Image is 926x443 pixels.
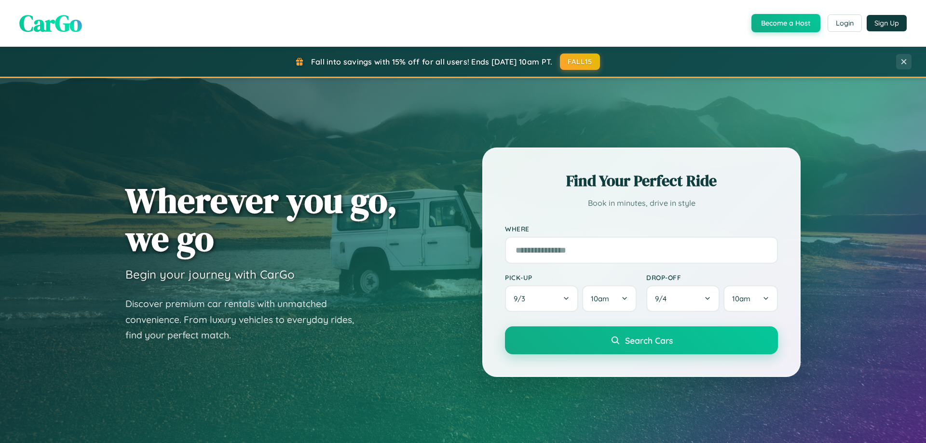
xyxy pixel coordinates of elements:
[723,285,778,312] button: 10am
[505,170,778,191] h2: Find Your Perfect Ride
[125,296,367,343] p: Discover premium car rentals with unmatched convenience. From luxury vehicles to everyday rides, ...
[646,285,720,312] button: 9/4
[646,273,778,282] label: Drop-off
[125,267,295,282] h3: Begin your journey with CarGo
[582,285,637,312] button: 10am
[560,54,600,70] button: FALL15
[125,181,397,257] h1: Wherever you go, we go
[732,294,750,303] span: 10am
[505,225,778,233] label: Where
[505,326,778,354] button: Search Cars
[655,294,671,303] span: 9 / 4
[505,273,637,282] label: Pick-up
[19,7,82,39] span: CarGo
[751,14,820,32] button: Become a Host
[828,14,862,32] button: Login
[591,294,609,303] span: 10am
[311,57,553,67] span: Fall into savings with 15% off for all users! Ends [DATE] 10am PT.
[867,15,907,31] button: Sign Up
[514,294,530,303] span: 9 / 3
[505,285,578,312] button: 9/3
[625,335,673,346] span: Search Cars
[505,196,778,210] p: Book in minutes, drive in style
